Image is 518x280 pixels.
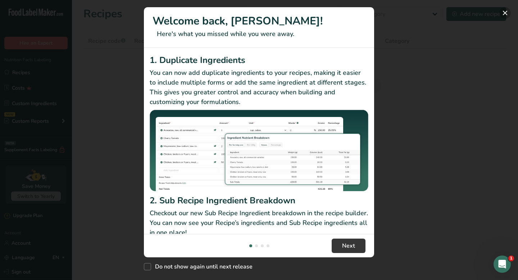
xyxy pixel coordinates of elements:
h2: 1. Duplicate Ingredients [150,54,368,67]
button: Next [332,239,365,253]
span: 1 [508,256,514,261]
iframe: Intercom live chat [494,256,511,273]
h2: 2. Sub Recipe Ingredient Breakdown [150,194,368,207]
span: Do not show again until next release [151,263,253,270]
p: Here's what you missed while you were away. [153,29,365,39]
p: Checkout our new Sub Recipe Ingredient breakdown in the recipe builder. You can now see your Reci... [150,208,368,238]
img: Duplicate Ingredients [150,110,368,191]
span: Next [342,241,355,250]
p: You can now add duplicate ingredients to your recipes, making it easier to include multiple forms... [150,68,368,107]
h1: Welcome back, [PERSON_NAME]! [153,13,365,29]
